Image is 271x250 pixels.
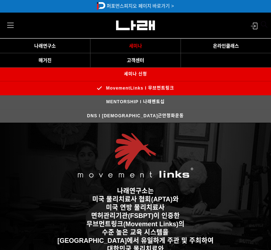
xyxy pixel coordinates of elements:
[57,237,213,244] strong: [GEOGRAPHIC_DATA]에서 유일하게 주관 및 주최하여
[34,43,56,49] span: 나래연구소
[92,58,179,63] a: 고객센터
[102,229,169,236] strong: 수준 높은 교육 시스템을
[39,58,52,63] span: 매거진
[115,68,156,81] a: 세미나 신청
[2,58,88,63] a: 매거진
[127,58,144,63] span: 고객센터
[91,212,180,219] strong: 면허관리기관(FSBPT)이 인증한
[78,133,193,178] img: 5cb6557f077f5.png
[183,43,269,49] a: 온라인클래스
[92,43,179,49] a: 세미나
[88,82,183,95] a: MovementLinks l 무브먼트링크
[92,196,179,203] strong: 미국 물리치료사 협회(APTA)와
[86,221,185,228] strong: 무브먼트링크(Movement Links)의
[213,43,239,49] span: 온라인클래스
[2,43,88,49] a: 나래연구소
[78,109,193,123] a: DNS l [DEMOGRAPHIC_DATA]근안정화운동
[106,204,165,211] strong: 미국 연방 물리치료사
[129,43,142,49] span: 세미나
[97,2,105,10] img: 5c1ff95e9416b.png
[117,187,154,195] strong: 나래연구소는
[97,95,174,109] a: MENTORSHIP l 나래멘토십
[107,3,174,9] a: 퍼포먼스피지오 페이지 바로가기 >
